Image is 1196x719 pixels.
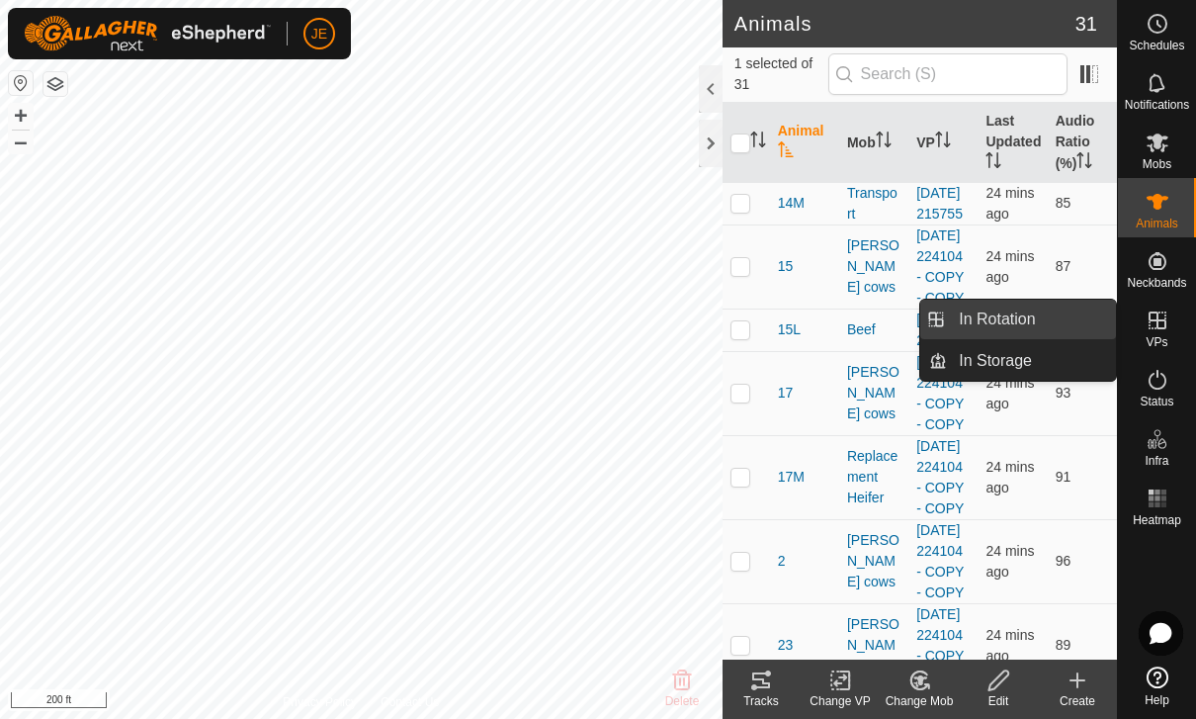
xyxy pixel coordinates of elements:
[1143,158,1171,170] span: Mobs
[947,300,1116,339] a: In Rotation
[1146,336,1167,348] span: VPs
[1125,99,1189,111] span: Notifications
[311,24,327,45] span: JE
[1145,455,1168,467] span: Infra
[985,375,1034,411] span: 15 Aug 2025 at 8:33 am
[778,193,805,214] span: 14M
[801,692,880,710] div: Change VP
[778,635,794,656] span: 23
[1056,385,1071,401] span: 93
[1145,694,1169,706] span: Help
[381,693,439,711] a: Contact Us
[9,104,33,128] button: +
[734,53,828,95] span: 1 selected of 31
[9,130,33,153] button: –
[985,248,1034,285] span: 15 Aug 2025 at 8:33 am
[880,692,959,710] div: Change Mob
[828,53,1068,95] input: Search (S)
[916,227,964,306] a: [DATE] 224104 - COPY - COPY
[1140,396,1173,407] span: Status
[916,606,964,684] a: [DATE] 224104 - COPY - COPY
[839,103,908,183] th: Mob
[908,103,978,183] th: VP
[734,12,1075,36] h2: Animals
[920,300,1116,339] li: In Rotation
[847,362,900,424] div: [PERSON_NAME] cows
[1048,103,1117,183] th: Audio Ratio (%)
[935,135,951,150] p-sorticon: Activate to sort
[916,438,964,516] a: [DATE] 224104 - COPY - COPY
[847,614,900,676] div: [PERSON_NAME] cows
[778,467,805,488] span: 17M
[778,551,786,572] span: 2
[24,16,271,51] img: Gallagher Logo
[847,183,900,225] div: Transport
[1076,155,1092,171] p-sorticon: Activate to sort
[920,341,1116,381] li: In Storage
[916,312,963,348] a: [DATE] 215755
[1127,277,1186,289] span: Neckbands
[1056,195,1071,211] span: 85
[947,341,1116,381] a: In Storage
[876,135,892,150] p-sorticon: Activate to sort
[985,155,1001,171] p-sorticon: Activate to sort
[916,354,964,432] a: [DATE] 224104 - COPY - COPY
[1038,692,1117,710] div: Create
[722,692,801,710] div: Tracks
[1075,9,1097,39] span: 31
[283,693,357,711] a: Privacy Policy
[770,103,839,183] th: Animal
[1129,40,1184,51] span: Schedules
[847,319,900,340] div: Beef
[959,349,1032,373] span: In Storage
[847,530,900,592] div: [PERSON_NAME] cows
[9,71,33,95] button: Reset Map
[1136,218,1178,229] span: Animals
[43,72,67,96] button: Map Layers
[916,522,964,600] a: [DATE] 224104 - COPY - COPY
[847,446,900,508] div: Replacement Heifer
[985,459,1034,495] span: 15 Aug 2025 at 8:33 am
[1056,553,1071,569] span: 96
[1133,514,1181,526] span: Heatmap
[778,383,794,404] span: 17
[1056,258,1071,274] span: 87
[985,627,1034,664] span: 15 Aug 2025 at 8:33 am
[959,692,1038,710] div: Edit
[778,319,801,340] span: 15L
[778,144,794,160] p-sorticon: Activate to sort
[959,308,1035,331] span: In Rotation
[1118,659,1196,714] a: Help
[750,135,766,150] p-sorticon: Activate to sort
[978,103,1047,183] th: Last Updated
[847,235,900,298] div: [PERSON_NAME] cows
[985,543,1034,580] span: 15 Aug 2025 at 8:33 am
[916,185,963,222] a: [DATE] 215755
[1056,637,1071,653] span: 89
[1056,469,1071,485] span: 91
[985,185,1034,222] span: 15 Aug 2025 at 8:33 am
[778,256,794,277] span: 15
